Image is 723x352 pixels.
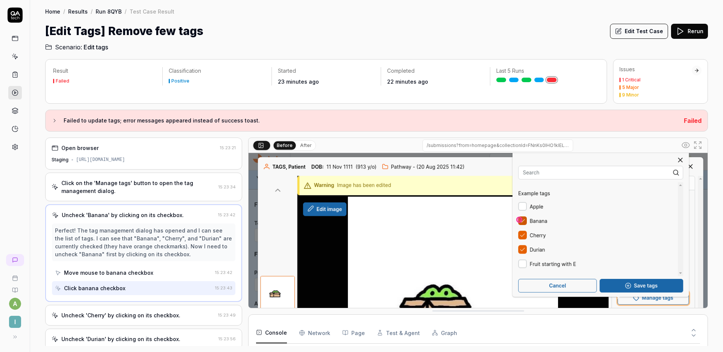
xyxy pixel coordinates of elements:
[96,8,122,15] a: Run 8QYB
[169,67,265,75] p: Classification
[64,116,678,125] h3: Failed to update tags; error messages appeared instead of success toast.
[496,67,593,75] p: Last 5 Runs
[680,139,692,151] button: Show all interative elements
[274,141,296,149] button: Before
[256,322,287,343] button: Console
[9,316,21,328] span: I
[299,322,330,343] button: Network
[387,67,484,75] p: Completed
[9,298,21,310] button: a
[64,284,125,292] div: Click banana checkbox
[61,179,215,195] div: Click on the 'Manage tags' button to open the tag management dialog.
[91,8,93,15] div: /
[61,335,180,343] div: Uncheck 'Durian' by clicking on its checkbox.
[377,322,420,343] button: Test & Agent
[619,66,692,73] div: Issues
[278,78,319,85] time: 23 minutes ago
[61,311,180,319] div: Uncheck 'Cherry' by clicking on its checkbox.
[53,43,82,52] span: Scenario:
[52,116,678,125] button: Failed to update tags; error messages appeared instead of success toast.
[278,67,375,75] p: Started
[684,117,702,124] span: Failed
[130,8,174,15] div: Test Case Result
[671,24,708,39] button: Rerun
[171,79,189,83] div: Positive
[55,227,232,258] div: Perfect! The tag management dialog has opened and I can see the list of tags. I can see that "Ban...
[218,312,236,318] time: 15:23:49
[215,270,232,275] time: 15:23:42
[64,269,153,277] div: Move mouse to banana checkbox
[52,266,235,280] button: Move mouse to banana checkbox15:23:42
[3,269,27,281] a: Book a call with us
[218,184,236,190] time: 15:23:34
[52,281,235,295] button: Click banana checkbox15:23:43
[45,8,60,15] a: Home
[297,141,315,150] button: After
[6,254,24,266] a: New conversation
[622,85,639,90] div: 5 Major
[622,78,641,82] div: 1 Critical
[61,144,99,152] div: Open browser
[610,24,668,39] button: Edit Test Case
[387,78,428,85] time: 22 minutes ago
[52,156,69,163] div: Staging
[53,67,156,75] p: Result
[432,322,457,343] button: Graph
[68,8,88,15] a: Results
[218,336,236,341] time: 15:23:56
[62,211,184,219] div: Uncheck 'Banana' by clicking on its checkbox.
[84,43,108,52] span: Edit tags
[45,23,203,40] h1: [Edit Tags] Remove few tags
[692,139,704,151] button: Open in full screen
[218,212,235,217] time: 15:23:42
[622,93,639,97] div: 9 Minor
[56,79,69,83] div: Failed
[3,281,27,293] a: Documentation
[342,322,365,343] button: Page
[3,310,27,329] button: I
[215,285,232,291] time: 15:23:43
[63,8,65,15] div: /
[220,145,236,150] time: 15:23:21
[76,156,125,163] div: [URL][DOMAIN_NAME]
[125,8,127,15] div: /
[45,43,108,52] a: Scenario:Edit tags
